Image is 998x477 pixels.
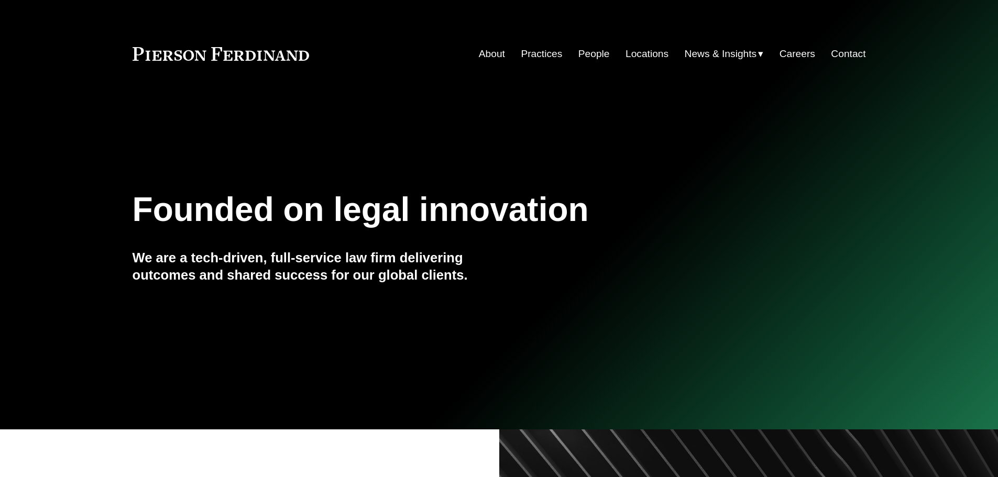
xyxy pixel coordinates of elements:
h4: We are a tech-driven, full-service law firm delivering outcomes and shared success for our global... [133,249,499,283]
a: folder dropdown [685,44,764,64]
a: Careers [780,44,815,64]
a: Practices [521,44,562,64]
h1: Founded on legal innovation [133,191,744,229]
a: People [578,44,610,64]
span: News & Insights [685,45,757,63]
a: Locations [626,44,668,64]
a: About [479,44,505,64]
a: Contact [831,44,865,64]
